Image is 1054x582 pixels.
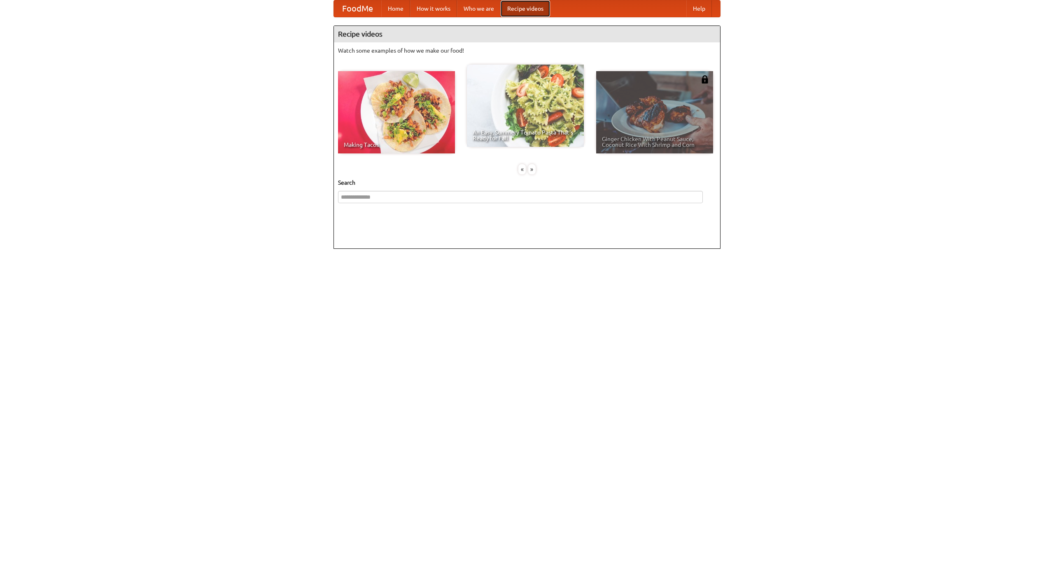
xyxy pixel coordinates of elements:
img: 483408.png [701,75,709,83]
div: » [528,164,536,174]
a: An Easy, Summery Tomato Pasta That's Ready for Fall [467,65,584,147]
div: « [518,164,526,174]
a: Home [381,0,410,17]
a: Help [686,0,712,17]
p: Watch some examples of how we make our food! [338,46,716,55]
span: Making Tacos [344,142,449,148]
a: Recipe videos [501,0,550,17]
h4: Recipe videos [334,26,720,42]
a: How it works [410,0,457,17]
a: FoodMe [334,0,381,17]
a: Making Tacos [338,71,455,153]
span: An Easy, Summery Tomato Pasta That's Ready for Fall [473,130,578,141]
h5: Search [338,179,716,187]
a: Who we are [457,0,501,17]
